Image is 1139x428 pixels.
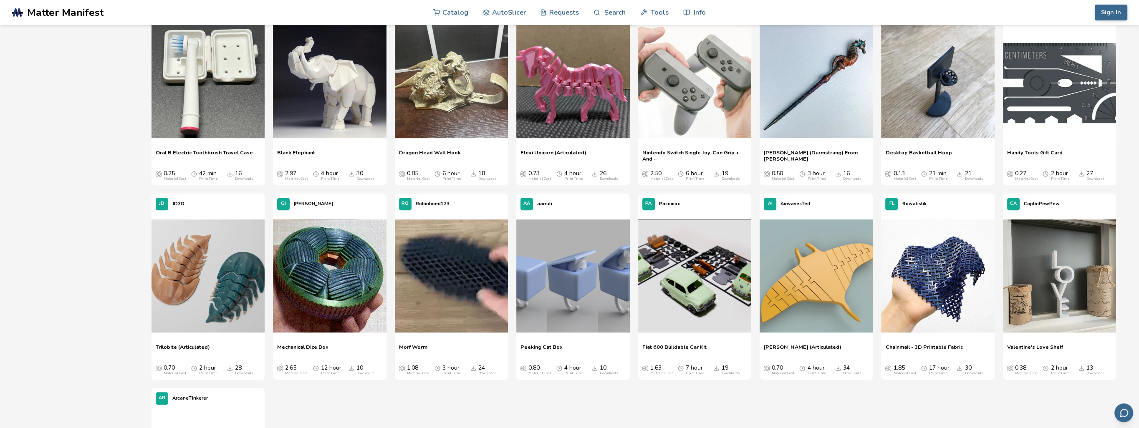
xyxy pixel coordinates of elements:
span: CA [1010,201,1017,206]
div: Downloads [600,371,618,375]
span: Downloads [227,365,233,371]
span: Downloads [1078,170,1084,177]
div: 0.25 [164,170,186,181]
div: Print Time [929,371,947,375]
div: Downloads [721,371,740,375]
span: Handy Tools Gift Card [1007,149,1063,162]
div: 7 hour [686,365,704,375]
div: Material Cost [407,371,429,375]
span: RO [402,201,409,206]
div: Downloads [1086,177,1105,181]
span: Average Cost [156,365,162,371]
div: 0.50 [772,170,794,181]
span: Average Print Time [191,365,197,371]
div: 18 [478,170,497,181]
span: Downloads [835,365,841,371]
span: Average Print Time [313,170,319,177]
a: Mechanical Dice Box [277,344,328,356]
span: Average Cost [1007,170,1013,177]
div: 10 [600,365,618,375]
div: Material Cost [650,371,673,375]
p: CaptinPewPew [1024,199,1060,208]
div: Print Time [564,371,583,375]
p: [PERSON_NAME] [294,199,333,208]
span: Downloads [592,170,598,177]
div: 2 hour [199,365,217,375]
div: 0.38 [1015,365,1038,375]
a: Chainmail - 3D Printable Fabric [885,344,962,356]
div: Material Cost [1015,177,1038,181]
div: Print Time [807,177,826,181]
div: Print Time [686,371,704,375]
span: Average Cost [1007,365,1013,371]
div: 2 hour [1051,170,1069,181]
div: Downloads [965,371,983,375]
p: Robinhoed123 [416,199,450,208]
div: Print Time [321,177,339,181]
div: 4 hour [564,170,583,181]
div: Downloads [965,177,983,181]
a: Blank Elephant [277,149,315,162]
span: Average Print Time [1043,365,1048,371]
div: Print Time [442,177,461,181]
div: 4 hour [564,365,583,375]
div: Downloads [843,177,861,181]
div: Print Time [199,371,217,375]
span: Downloads [470,170,476,177]
span: Average Print Time [434,170,440,177]
a: Dragon Head Wall Hook [399,149,461,162]
span: Average Cost [399,170,405,177]
span: Average Print Time [678,365,684,371]
div: 3 hour [442,365,461,375]
a: Valentine's Love Shelf [1007,344,1063,356]
a: [PERSON_NAME] (Durmstrang) From [PERSON_NAME] [764,149,869,162]
div: 19 [721,365,740,375]
span: Average Cost [642,170,648,177]
div: Print Time [1051,371,1069,375]
span: Average Print Time [921,365,927,371]
div: 4 hour [807,365,826,375]
div: Downloads [356,177,375,181]
div: Print Time [807,371,826,375]
div: 21 [965,170,983,181]
span: Downloads [227,170,233,177]
div: 0.80 [528,365,551,375]
span: Downloads [957,170,962,177]
div: Print Time [1051,177,1069,181]
div: 0.73 [528,170,551,181]
a: Oral B Electric Toothbrush Travel Case [156,149,253,162]
a: Peeking Cat Box [520,344,563,356]
span: Average Print Time [556,365,562,371]
span: Downloads [713,170,719,177]
span: JD [159,201,164,206]
div: 34 [843,365,861,375]
div: 4 hour [321,170,339,181]
div: Material Cost [285,371,308,375]
a: Morf Worm [399,344,427,356]
button: Sign In [1095,5,1127,20]
span: Flexi Unicorn (Articulated) [520,149,586,162]
div: Print Time [199,177,217,181]
div: Downloads [478,371,497,375]
div: Downloads [843,371,861,375]
span: Average Print Time [313,365,319,371]
div: 10 [356,365,375,375]
div: Material Cost [528,177,551,181]
span: Average Cost [764,170,770,177]
p: ArcaneTinkerer [172,394,208,403]
span: Average Print Time [678,170,684,177]
div: 0.70 [164,365,186,375]
div: Downloads [356,371,375,375]
span: Average Cost [764,365,770,371]
div: Material Cost [528,371,551,375]
div: Print Time [442,371,461,375]
div: 17 hour [929,365,950,375]
span: Fiat 600 Buildable Car Kit [642,344,707,356]
div: 26 [600,170,618,181]
div: Downloads [1086,371,1105,375]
